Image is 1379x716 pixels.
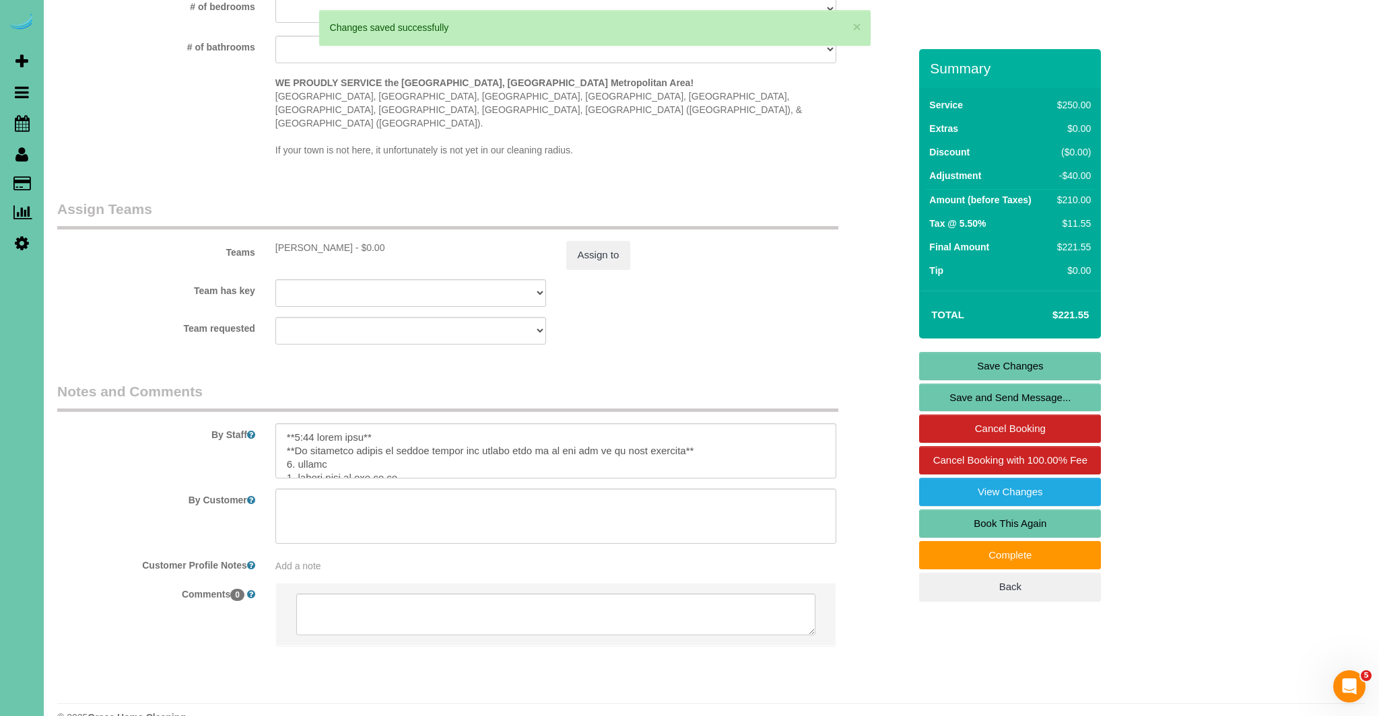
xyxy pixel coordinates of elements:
[919,352,1101,380] a: Save Changes
[275,76,837,157] p: [GEOGRAPHIC_DATA], [GEOGRAPHIC_DATA], [GEOGRAPHIC_DATA], [GEOGRAPHIC_DATA], [GEOGRAPHIC_DATA], [G...
[929,98,963,112] label: Service
[1361,670,1372,681] span: 5
[1052,264,1091,277] div: $0.00
[1333,670,1366,703] iframe: Intercom live chat
[1052,98,1091,112] div: $250.00
[1052,145,1091,159] div: ($0.00)
[1052,122,1091,135] div: $0.00
[47,423,265,441] label: By Staff
[919,573,1101,601] a: Back
[929,145,970,159] label: Discount
[275,77,694,88] strong: WE PROUDLY SERVICE the [GEOGRAPHIC_DATA], [GEOGRAPHIC_DATA] Metropolitan Area!
[275,561,321,571] span: Add a note
[1052,217,1091,230] div: $11.55
[8,13,35,32] img: Automaid Logo
[47,317,265,335] label: Team requested
[929,193,1031,207] label: Amount (before Taxes)
[1012,310,1089,321] h4: $221.55
[919,478,1101,506] a: View Changes
[330,21,860,34] div: Changes saved successfully
[47,489,265,507] label: By Customer
[919,446,1101,474] a: Cancel Booking with 100.00% Fee
[919,541,1101,569] a: Complete
[933,454,1087,466] span: Cancel Booking with 100.00% Fee
[47,554,265,572] label: Customer Profile Notes
[931,309,964,320] strong: Total
[853,20,861,34] button: ×
[929,217,986,230] label: Tax @ 5.50%
[57,199,838,229] legend: Assign Teams
[919,415,1101,443] a: Cancel Booking
[230,589,244,601] span: 0
[929,240,989,254] label: Final Amount
[47,583,265,601] label: Comments
[929,264,943,277] label: Tip
[47,36,265,54] label: # of bathrooms
[275,241,546,254] div: 4 hours x $0.00/hour
[47,279,265,297] label: Team has key
[919,384,1101,412] a: Save and Send Message...
[566,241,631,269] button: Assign to
[929,169,981,182] label: Adjustment
[930,61,1094,76] h3: Summary
[929,122,958,135] label: Extras
[919,509,1101,538] a: Book This Again
[1052,193,1091,207] div: $210.00
[57,382,838,412] legend: Notes and Comments
[1052,240,1091,254] div: $221.55
[47,241,265,259] label: Teams
[1052,169,1091,182] div: -$40.00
